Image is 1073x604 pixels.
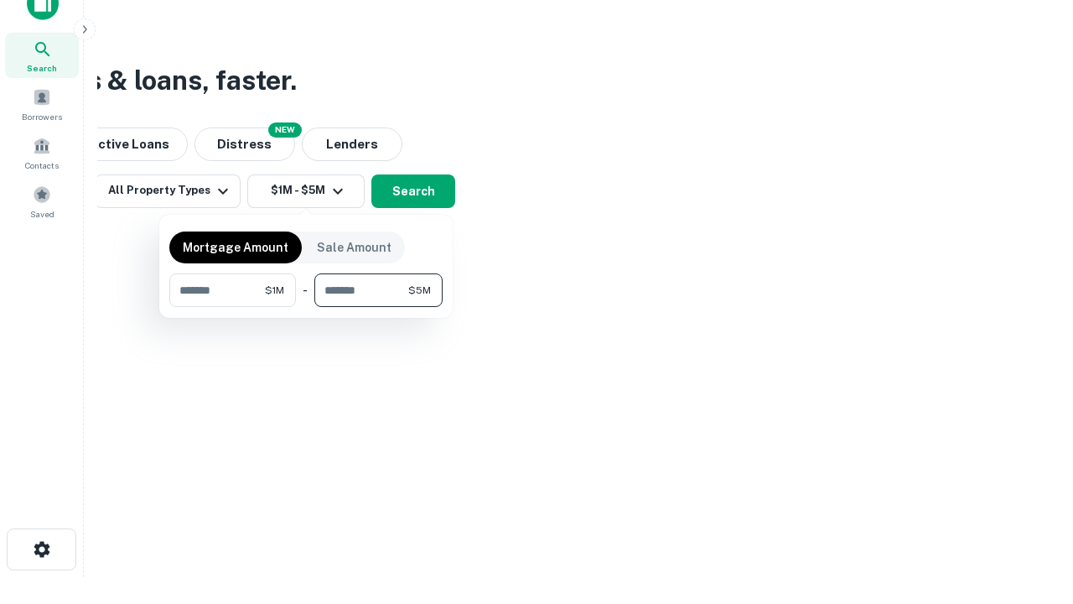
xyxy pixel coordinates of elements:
[317,238,391,257] p: Sale Amount
[183,238,288,257] p: Mortgage Amount
[303,273,308,307] div: -
[989,470,1073,550] iframe: Chat Widget
[265,283,284,298] span: $1M
[408,283,431,298] span: $5M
